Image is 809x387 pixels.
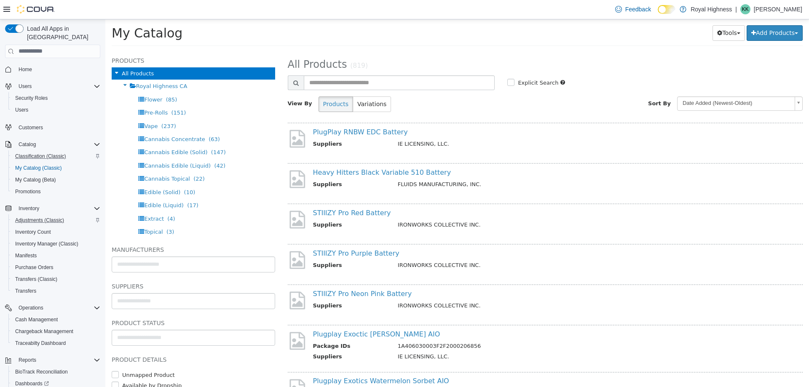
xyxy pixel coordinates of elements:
[182,358,201,379] img: missing-image.png
[12,367,71,377] a: BioTrack Reconciliation
[607,6,640,21] button: Tools
[12,338,100,348] span: Traceabilty Dashboard
[6,225,170,235] h5: Manufacturers
[12,367,100,377] span: BioTrack Reconciliation
[208,120,286,131] th: Suppliers
[12,251,100,261] span: Manifests
[12,187,100,197] span: Promotions
[208,270,307,278] a: STIIIZY Pro Neon Pink Battery
[2,354,104,366] button: Reports
[15,64,100,75] span: Home
[247,77,286,93] button: Variations
[15,276,57,283] span: Transfers (Classic)
[15,81,100,91] span: Users
[61,209,69,216] span: (3)
[2,139,104,150] button: Catalog
[15,153,66,160] span: Classification (Classic)
[8,250,104,262] button: Manifests
[286,282,679,293] td: IRONWORKS COLLECTIVE INC.
[735,4,737,14] p: |
[15,355,40,365] button: Reports
[208,358,344,366] a: Plugplay Exotics Watermelon Sorbet AIO
[2,63,104,75] button: Home
[8,238,104,250] button: Inventory Manager (Classic)
[8,92,104,104] button: Security Roles
[2,203,104,214] button: Inventory
[182,39,242,51] span: All Products
[12,326,100,336] span: Chargeback Management
[2,302,104,314] button: Operations
[17,5,55,13] img: Cova
[39,156,85,163] span: Cannabis Topical
[12,338,69,348] a: Traceabilty Dashboard
[658,5,675,14] input: Dark Mode
[8,314,104,326] button: Cash Management
[15,362,76,371] label: Available by Dropship
[286,242,679,252] td: IRONWORKS COLLECTIVE INC.
[213,77,248,93] button: Products
[612,1,654,18] a: Feedback
[208,189,286,198] a: STIIIZY Pro Red Battery
[15,264,54,271] span: Purchase Orders
[12,163,100,173] span: My Catalog (Classic)
[8,273,104,285] button: Transfers (Classic)
[2,80,104,92] button: Users
[15,340,66,347] span: Traceabilty Dashboard
[15,64,35,75] a: Home
[8,104,104,116] button: Users
[39,143,105,149] span: Cannabis Edible (Liquid)
[15,176,56,183] span: My Catalog (Beta)
[572,77,686,91] span: Date Added (Newest-Oldest)
[66,90,80,96] span: (151)
[12,251,40,261] a: Manifests
[12,262,57,272] a: Purchase Orders
[8,226,104,238] button: Inventory Count
[19,141,36,148] span: Catalog
[56,104,71,110] span: (237)
[88,156,99,163] span: (22)
[12,274,100,284] span: Transfers (Classic)
[12,315,100,325] span: Cash Management
[754,4,802,14] p: [PERSON_NAME]
[15,123,46,133] a: Customers
[12,315,61,325] a: Cash Management
[39,104,52,110] span: Vape
[8,174,104,186] button: My Catalog (Beta)
[543,81,565,87] span: Sort By
[286,323,679,333] td: 1A406030003F2F2000206856
[19,83,32,90] span: Users
[12,175,100,185] span: My Catalog (Beta)
[12,175,59,185] a: My Catalog (Beta)
[12,151,100,161] span: Classification (Classic)
[15,303,47,313] button: Operations
[15,352,70,360] label: Unmapped Product
[641,6,697,21] button: Add Products
[19,205,39,212] span: Inventory
[16,51,48,57] span: All Products
[106,130,121,136] span: (147)
[12,105,100,115] span: Users
[19,357,36,363] span: Reports
[6,335,170,345] h5: Product Details
[12,93,51,103] a: Security Roles
[208,242,286,252] th: Suppliers
[8,262,104,273] button: Purchase Orders
[15,203,100,214] span: Inventory
[109,143,120,149] span: (42)
[61,77,72,83] span: (85)
[6,299,170,309] h5: Product Status
[286,161,679,171] td: FLUIDS MANUFACTURING, INC.
[15,229,51,235] span: Inventory Count
[12,239,100,249] span: Inventory Manager (Classic)
[12,163,65,173] a: My Catalog (Classic)
[12,286,100,296] span: Transfers
[691,4,732,14] p: Royal Highness
[742,4,749,14] span: KK
[15,328,73,335] span: Chargeback Management
[82,183,93,189] span: (17)
[245,43,263,50] small: (819)
[15,380,49,387] span: Dashboards
[15,240,78,247] span: Inventory Manager (Classic)
[286,120,679,131] td: IE LICENSING, LLC.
